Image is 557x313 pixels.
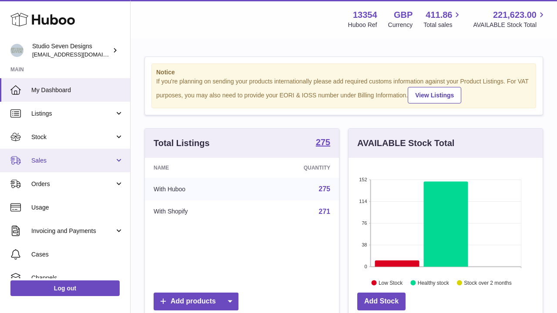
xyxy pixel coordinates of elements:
[145,200,249,223] td: With Shopify
[31,86,124,94] span: My Dashboard
[156,77,531,103] div: If you're planning on sending your products internationally please add required customs informati...
[145,178,249,200] td: With Huboo
[32,42,111,59] div: Studio Seven Designs
[357,293,406,310] a: Add Stock
[418,280,450,286] text: Healthy stock
[31,203,124,212] span: Usage
[31,227,114,235] span: Invoicing and Payments
[426,9,452,21] span: 411.86
[394,9,413,21] strong: GBP
[316,138,330,148] a: 275
[423,9,462,29] a: 411.86 Total sales
[473,9,547,29] a: 221,623.00 AVAILABLE Stock Total
[31,274,124,282] span: Channels
[364,264,367,269] text: 0
[319,208,330,215] a: 271
[316,138,330,147] strong: 275
[31,110,114,118] span: Listings
[359,199,367,204] text: 114
[473,21,547,29] span: AVAILABLE Stock Total
[31,133,114,141] span: Stock
[388,21,413,29] div: Currency
[249,158,339,178] th: Quantity
[357,137,454,149] h3: AVAILABLE Stock Total
[353,9,377,21] strong: 13354
[362,242,367,247] text: 38
[32,51,128,58] span: [EMAIL_ADDRESS][DOMAIN_NAME]
[10,44,23,57] img: contact.studiosevendesigns@gmail.com
[493,9,537,21] span: 221,623.00
[31,180,114,188] span: Orders
[154,137,210,149] h3: Total Listings
[156,68,531,77] strong: Notice
[10,280,120,296] a: Log out
[145,158,249,178] th: Name
[154,293,238,310] a: Add products
[423,21,462,29] span: Total sales
[379,280,403,286] text: Low Stock
[359,177,367,182] text: 152
[319,185,330,193] a: 275
[464,280,511,286] text: Stock over 2 months
[31,250,124,259] span: Cases
[348,21,377,29] div: Huboo Ref
[31,156,114,165] span: Sales
[362,220,367,226] text: 76
[408,87,461,103] a: View Listings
